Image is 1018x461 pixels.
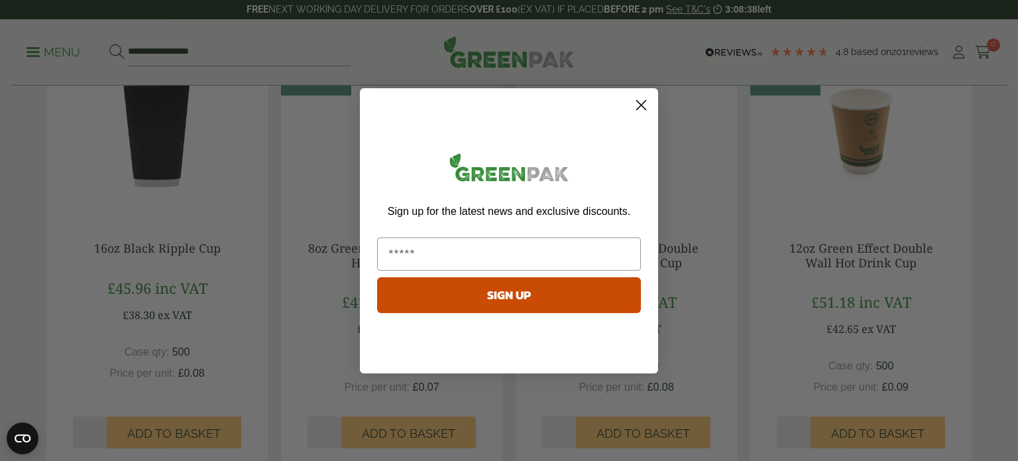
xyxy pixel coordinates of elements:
[377,148,641,192] img: greenpak_logo
[377,237,641,271] input: Email
[377,277,641,313] button: SIGN UP
[388,206,630,217] span: Sign up for the latest news and exclusive discounts.
[7,423,38,454] button: Open CMP widget
[630,94,653,117] button: Close dialog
